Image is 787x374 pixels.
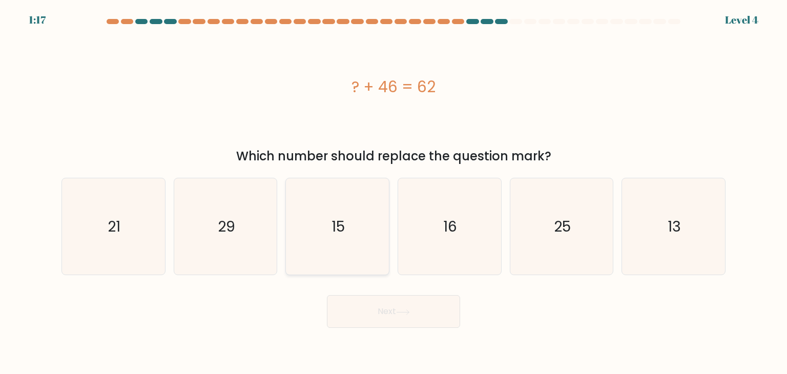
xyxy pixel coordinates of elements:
[61,75,726,98] div: ? + 46 = 62
[332,216,345,237] text: 15
[218,216,235,237] text: 29
[327,295,460,328] button: Next
[68,147,719,165] div: Which number should replace the question mark?
[554,216,571,237] text: 25
[725,12,758,28] div: Level 4
[29,12,46,28] div: 1:17
[108,216,121,237] text: 21
[668,216,681,237] text: 13
[444,216,458,237] text: 16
